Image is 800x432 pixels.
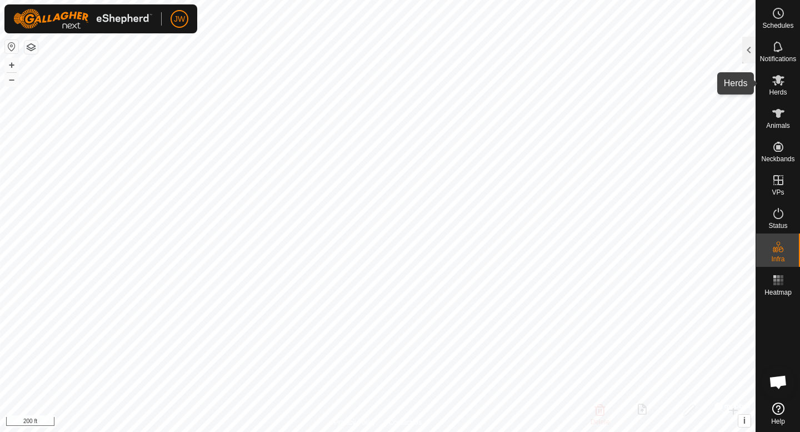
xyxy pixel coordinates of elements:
div: Open chat [762,365,795,399]
span: i [743,416,746,425]
img: Gallagher Logo [13,9,152,29]
button: i [738,415,751,427]
a: Privacy Policy [334,418,376,428]
span: Animals [766,122,790,129]
span: Status [768,222,787,229]
span: Neckbands [761,156,794,162]
span: Help [771,418,785,425]
span: Schedules [762,22,793,29]
span: Heatmap [764,289,792,296]
span: Herds [769,89,787,96]
a: Help [756,398,800,429]
button: – [5,73,18,86]
span: JW [174,13,185,25]
button: Map Layers [24,41,38,54]
span: Notifications [760,56,796,62]
button: + [5,58,18,72]
a: Contact Us [389,418,422,428]
button: Reset Map [5,40,18,53]
span: Infra [771,256,784,262]
span: VPs [772,189,784,196]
